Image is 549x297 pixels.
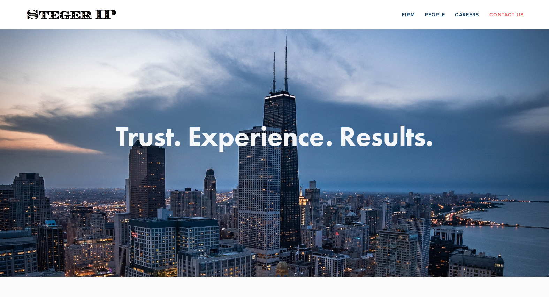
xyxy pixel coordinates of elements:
[455,9,479,20] a: Careers
[402,9,415,20] a: Firm
[25,122,524,150] h1: Trust. Experience. Results.
[25,8,118,22] img: Steger IP | Trust. Experience. Results.
[489,9,524,20] a: Contact Us
[425,9,445,20] a: People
